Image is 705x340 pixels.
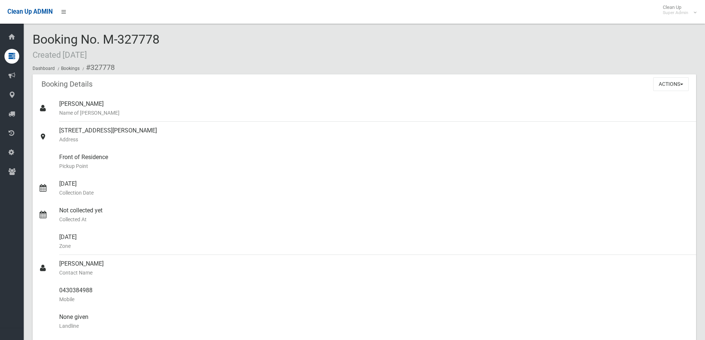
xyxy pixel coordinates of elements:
small: Collection Date [59,188,690,197]
div: 0430384988 [59,282,690,308]
div: Not collected yet [59,202,690,228]
button: Actions [653,77,689,91]
div: [PERSON_NAME] [59,255,690,282]
a: Dashboard [33,66,55,71]
small: Address [59,135,690,144]
small: Name of [PERSON_NAME] [59,108,690,117]
small: Landline [59,322,690,330]
span: Booking No. M-327778 [33,32,160,61]
li: #327778 [81,61,115,74]
div: [STREET_ADDRESS][PERSON_NAME] [59,122,690,148]
small: Super Admin [663,10,688,16]
span: Clean Up [659,4,696,16]
div: None given [59,308,690,335]
small: Created [DATE] [33,50,87,60]
span: Clean Up ADMIN [7,8,53,15]
small: Zone [59,242,690,250]
div: [DATE] [59,228,690,255]
small: Contact Name [59,268,690,277]
small: Collected At [59,215,690,224]
small: Pickup Point [59,162,690,171]
div: Front of Residence [59,148,690,175]
header: Booking Details [33,77,101,91]
small: Mobile [59,295,690,304]
div: [DATE] [59,175,690,202]
div: [PERSON_NAME] [59,95,690,122]
a: Bookings [61,66,80,71]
